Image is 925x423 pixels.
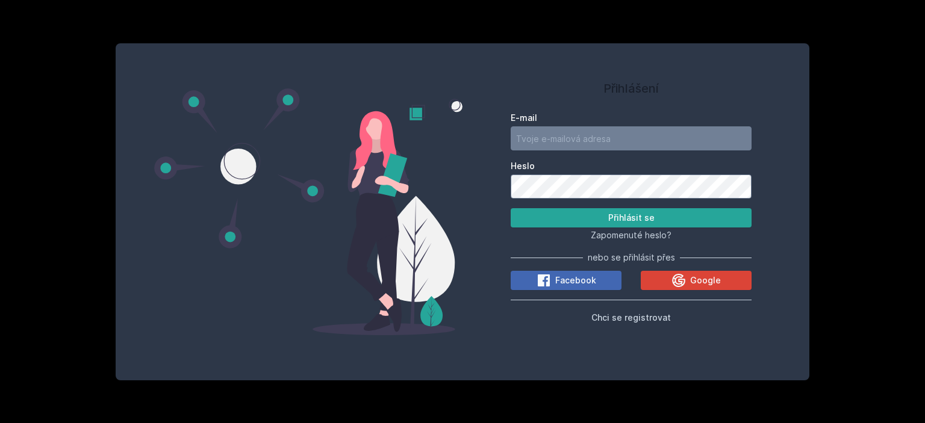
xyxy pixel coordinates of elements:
[641,271,752,290] button: Google
[591,230,671,240] span: Zapomenuté heslo?
[511,126,752,150] input: Tvoje e-mailová adresa
[511,112,752,124] label: E-mail
[511,79,752,97] h1: Přihlášení
[511,160,752,172] label: Heslo
[511,271,621,290] button: Facebook
[511,208,752,227] button: Přihlásit se
[591,310,671,324] button: Chci se registrovat
[555,274,596,286] span: Facebook
[591,312,671,323] span: Chci se registrovat
[588,252,675,264] span: nebo se přihlásit přes
[690,274,721,286] span: Google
